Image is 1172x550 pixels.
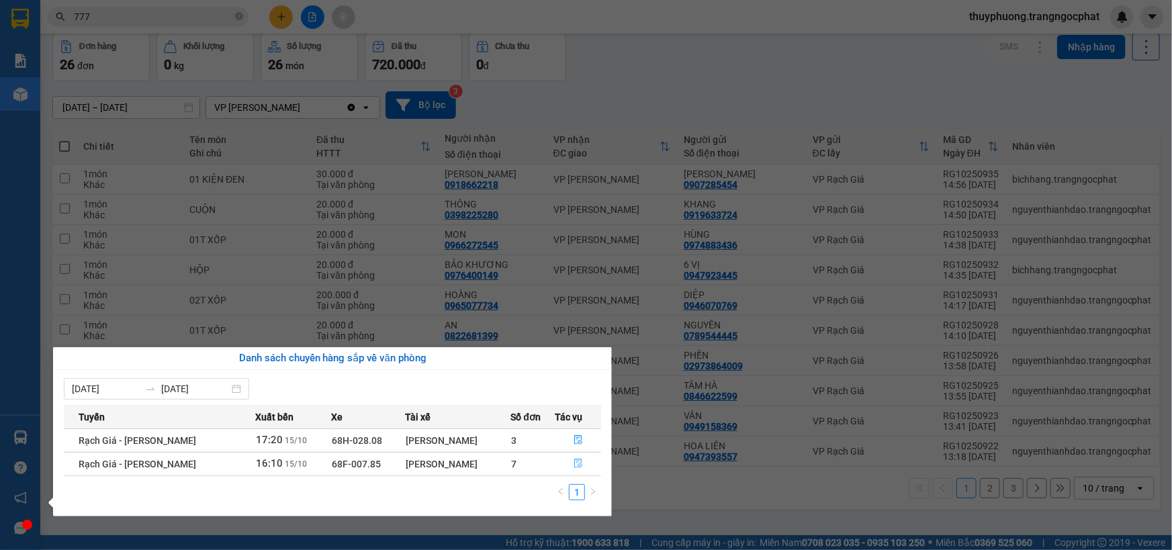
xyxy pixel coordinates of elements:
[79,410,105,424] span: Tuyến
[557,488,565,496] span: left
[512,435,517,446] span: 3
[585,484,601,500] li: Next Page
[285,459,307,469] span: 15/10
[406,457,510,471] div: [PERSON_NAME]
[256,457,283,469] span: 16:10
[72,381,140,396] input: Từ ngày
[574,459,583,469] span: file-done
[555,410,582,424] span: Tác vụ
[570,485,584,500] a: 1
[285,436,307,445] span: 15/10
[569,484,585,500] li: 1
[79,435,196,446] span: Rạch Giá - [PERSON_NAME]
[553,484,569,500] li: Previous Page
[406,410,431,424] span: Tài xế
[255,410,294,424] span: Xuất bến
[256,434,283,446] span: 17:20
[512,459,517,469] span: 7
[511,410,541,424] span: Số đơn
[406,433,510,448] div: [PERSON_NAME]
[145,383,156,394] span: to
[585,484,601,500] button: right
[555,453,600,475] button: file-done
[555,430,600,451] button: file-done
[161,381,229,396] input: Đến ngày
[332,459,381,469] span: 68F-007.85
[574,435,583,446] span: file-done
[589,488,597,496] span: right
[332,435,382,446] span: 68H-028.08
[331,410,343,424] span: Xe
[145,383,156,394] span: swap-right
[79,459,196,469] span: Rạch Giá - [PERSON_NAME]
[64,351,601,367] div: Danh sách chuyến hàng sắp về văn phòng
[553,484,569,500] button: left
